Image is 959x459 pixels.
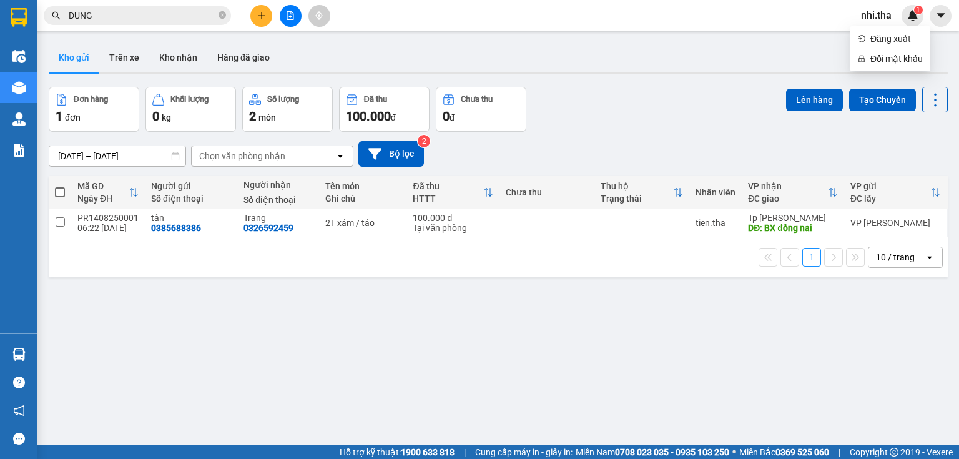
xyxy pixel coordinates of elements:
[748,223,838,233] div: DĐ: BX đồng nai
[335,151,345,161] svg: open
[308,5,330,27] button: aim
[870,32,923,46] span: Đăng xuất
[325,218,400,228] div: 2T xám / táo
[850,194,930,204] div: ĐC lấy
[49,42,99,72] button: Kho gửi
[748,213,838,223] div: Tp [PERSON_NAME]
[851,7,902,23] span: nhi.tha
[858,55,865,62] span: lock
[13,377,25,388] span: question-circle
[49,146,185,166] input: Select a date range.
[364,95,387,104] div: Đã thu
[748,194,828,204] div: ĐC giao
[475,445,573,459] span: Cung cấp máy in - giấy in:
[77,213,139,223] div: PR1408250001
[13,405,25,417] span: notification
[325,181,400,191] div: Tên món
[739,445,829,459] span: Miền Bắc
[243,180,313,190] div: Người nhận
[890,448,898,457] span: copyright
[601,194,673,204] div: Trạng thái
[443,109,450,124] span: 0
[219,10,226,22] span: close-circle
[151,181,231,191] div: Người gửi
[418,135,430,147] sup: 2
[506,187,588,197] div: Chưa thu
[696,218,735,228] div: tien.tha
[12,112,26,126] img: warehouse-icon
[732,450,736,455] span: ⚪️
[742,176,844,209] th: Toggle SortBy
[77,181,129,191] div: Mã GD
[907,10,918,21] img: icon-new-feature
[267,95,299,104] div: Số lượng
[207,42,280,72] button: Hàng đã giao
[406,176,499,209] th: Toggle SortBy
[340,445,455,459] span: Hỗ trợ kỹ thuật:
[413,181,483,191] div: Đã thu
[464,445,466,459] span: |
[199,150,285,162] div: Chọn văn phòng nhận
[315,11,323,20] span: aim
[870,52,923,66] span: Đổi mật khẩu
[748,181,828,191] div: VP nhận
[594,176,689,209] th: Toggle SortBy
[775,447,829,457] strong: 0369 525 060
[850,218,940,228] div: VP [PERSON_NAME]
[242,87,333,132] button: Số lượng2món
[77,223,139,233] div: 06:22 [DATE]
[925,252,935,262] svg: open
[145,87,236,132] button: Khối lượng0kg
[930,5,952,27] button: caret-down
[849,89,916,111] button: Tạo Chuyến
[249,109,256,124] span: 2
[280,5,302,27] button: file-add
[65,112,81,122] span: đơn
[339,87,430,132] button: Đã thu100.000đ
[615,447,729,457] strong: 0708 023 035 - 0935 103 250
[461,95,493,104] div: Chưa thu
[850,181,930,191] div: VP gửi
[12,144,26,157] img: solution-icon
[243,223,293,233] div: 0326592459
[12,50,26,63] img: warehouse-icon
[243,195,313,205] div: Số điện thoại
[325,194,400,204] div: Ghi chú
[52,11,61,20] span: search
[858,35,865,42] span: login
[802,248,821,267] button: 1
[71,176,145,209] th: Toggle SortBy
[391,112,396,122] span: đ
[12,348,26,361] img: warehouse-icon
[74,95,108,104] div: Đơn hàng
[358,141,424,167] button: Bộ lọc
[12,81,26,94] img: warehouse-icon
[413,223,493,233] div: Tại văn phòng
[250,5,272,27] button: plus
[914,6,923,14] sup: 1
[152,109,159,124] span: 0
[786,89,843,111] button: Lên hàng
[436,87,526,132] button: Chưa thu0đ
[13,433,25,445] span: message
[77,194,129,204] div: Ngày ĐH
[401,447,455,457] strong: 1900 633 818
[844,176,947,209] th: Toggle SortBy
[162,112,171,122] span: kg
[839,445,840,459] span: |
[576,445,729,459] span: Miền Nam
[258,112,276,122] span: món
[170,95,209,104] div: Khối lượng
[450,112,455,122] span: đ
[56,109,62,124] span: 1
[286,11,295,20] span: file-add
[11,8,27,27] img: logo-vxr
[413,194,483,204] div: HTTT
[151,223,201,233] div: 0385688386
[601,181,673,191] div: Thu hộ
[69,9,216,22] input: Tìm tên, số ĐT hoặc mã đơn
[935,10,947,21] span: caret-down
[99,42,149,72] button: Trên xe
[149,42,207,72] button: Kho nhận
[243,213,313,223] div: Trang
